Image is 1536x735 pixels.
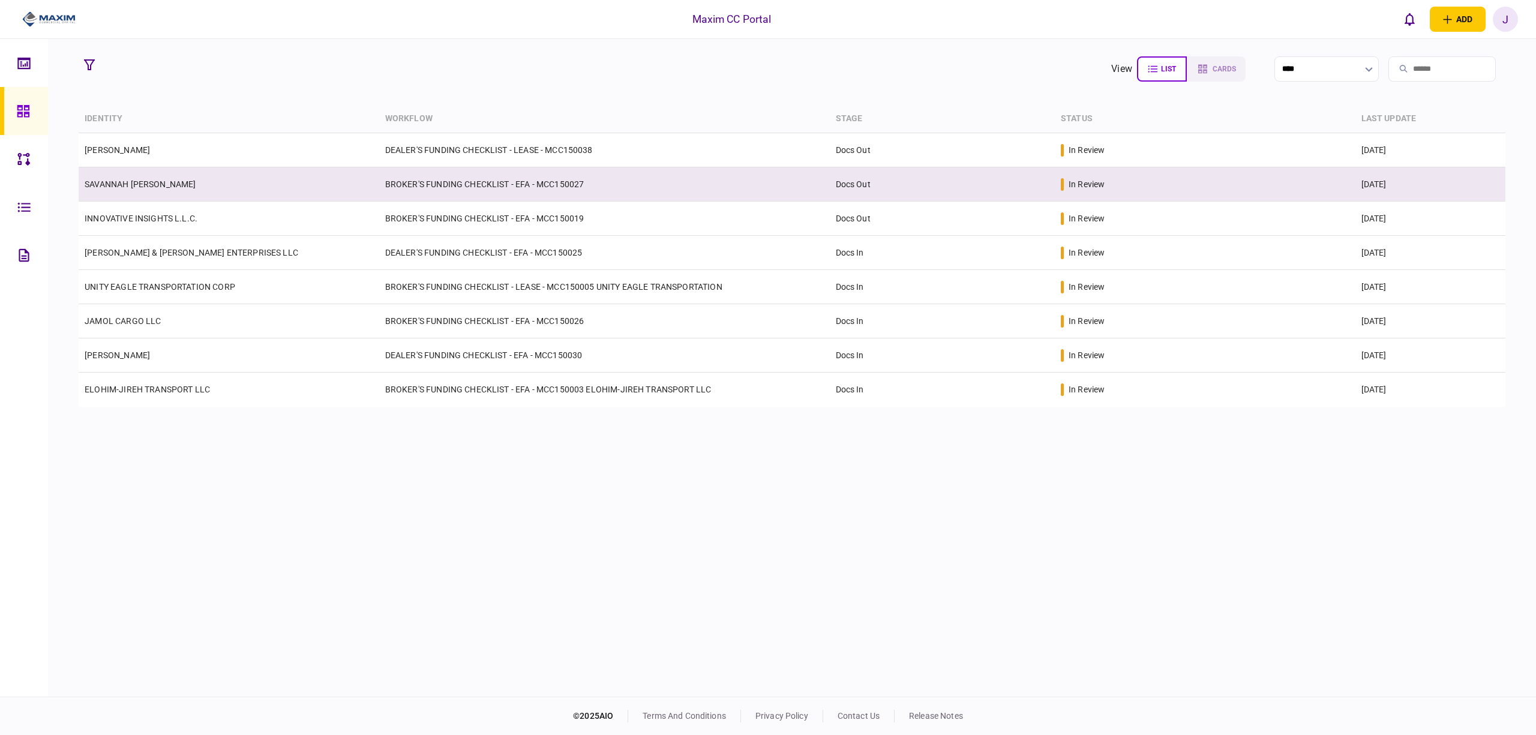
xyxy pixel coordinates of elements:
[85,179,196,189] a: SAVANNAH [PERSON_NAME]
[85,316,161,326] a: JAMOL CARGO LLC
[1430,7,1486,32] button: open adding identity options
[1355,105,1505,133] th: last update
[830,338,1055,373] td: Docs In
[379,202,830,236] td: BROKER'S FUNDING CHECKLIST - EFA - MCC150019
[643,711,726,721] a: terms and conditions
[830,270,1055,304] td: Docs In
[379,105,830,133] th: workflow
[1397,7,1423,32] button: open notifications list
[830,373,1055,407] td: Docs In
[1069,281,1105,293] div: in review
[1355,270,1505,304] td: [DATE]
[838,711,880,721] a: contact us
[85,350,150,360] a: [PERSON_NAME]
[22,10,76,28] img: client company logo
[85,282,235,292] a: UNITY EAGLE TRANSPORTATION CORP
[1069,383,1105,395] div: in review
[1069,178,1105,190] div: in review
[379,167,830,202] td: BROKER'S FUNDING CHECKLIST - EFA - MCC150027
[379,133,830,167] td: DEALER'S FUNDING CHECKLIST - LEASE - MCC150038
[1069,315,1105,327] div: in review
[830,133,1055,167] td: Docs Out
[1055,105,1355,133] th: status
[830,236,1055,270] td: Docs In
[379,373,830,407] td: BROKER'S FUNDING CHECKLIST - EFA - MCC150003 ELOHIM-JIREH TRANSPORT LLC
[85,385,210,394] a: ELOHIM-JIREH TRANSPORT LLC
[1161,65,1176,73] span: list
[1355,236,1505,270] td: [DATE]
[830,202,1055,236] td: Docs Out
[1355,338,1505,373] td: [DATE]
[1355,133,1505,167] td: [DATE]
[85,248,298,257] a: [PERSON_NAME] & [PERSON_NAME] ENTERPRISES LLC
[1355,167,1505,202] td: [DATE]
[1069,212,1105,224] div: in review
[79,105,379,133] th: identity
[1213,65,1236,73] span: cards
[1069,144,1105,156] div: in review
[379,236,830,270] td: DEALER'S FUNDING CHECKLIST - EFA - MCC150025
[1187,56,1246,82] button: cards
[379,270,830,304] td: BROKER'S FUNDING CHECKLIST - LEASE - MCC150005 UNITY EAGLE TRANSPORTATION
[85,145,150,155] a: [PERSON_NAME]
[85,214,197,223] a: INNOVATIVE INSIGHTS L.L.C.
[379,338,830,373] td: DEALER'S FUNDING CHECKLIST - EFA - MCC150030
[1111,62,1132,76] div: view
[573,710,628,722] div: © 2025 AIO
[692,11,772,27] div: Maxim CC Portal
[1355,304,1505,338] td: [DATE]
[830,167,1055,202] td: Docs Out
[1355,202,1505,236] td: [DATE]
[1493,7,1518,32] button: J
[379,304,830,338] td: BROKER'S FUNDING CHECKLIST - EFA - MCC150026
[1069,349,1105,361] div: in review
[1137,56,1187,82] button: list
[1355,373,1505,407] td: [DATE]
[1069,247,1105,259] div: in review
[755,711,808,721] a: privacy policy
[830,304,1055,338] td: Docs In
[830,105,1055,133] th: stage
[909,711,963,721] a: release notes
